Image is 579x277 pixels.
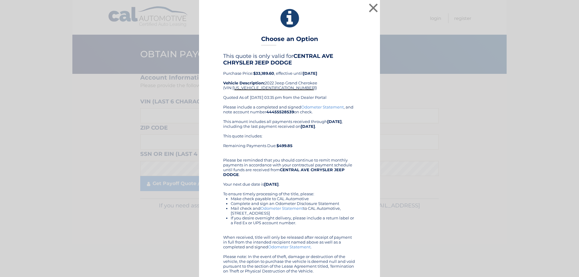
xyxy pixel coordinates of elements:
b: CENTRAL AVE CHRYSLER JEEP DODGE [223,167,345,177]
a: Odometer Statement [261,206,303,211]
h3: Choose an Option [261,35,318,46]
li: Mail check and to CAL Automotive, [STREET_ADDRESS] [231,206,356,216]
b: $499.85 [277,143,293,148]
li: Make check payable to CAL Automotive [231,196,356,201]
div: Please include a completed and signed , and note account number on check. This amount includes al... [223,105,356,273]
b: CENTRAL AVE CHRYSLER JEEP DODGE [223,53,333,66]
li: Complete and sign an Odometer Disclosure Statement [231,201,356,206]
b: [DATE] [303,71,317,76]
div: This quote includes: Remaining Payments Due: [223,134,356,153]
strong: Vehicle Description: [223,80,265,85]
button: × [367,2,379,14]
b: [DATE] [301,124,315,129]
a: Odometer Statement [268,244,311,249]
h4: This quote is only valid for [223,53,356,66]
span: [US_VEHICLE_IDENTIFICATION_NUMBER] [233,85,316,90]
a: Odometer Statement [301,105,344,109]
b: [DATE] [327,119,342,124]
li: If you desire overnight delivery, please include a return label or a Fed Ex or UPS account number. [231,216,356,225]
b: $33,189.60 [253,71,274,76]
b: [DATE] [264,182,279,187]
b: 44455528539 [266,109,294,114]
div: Purchase Price: , effective until 2022 Jeep Grand Cherokee (VIN: ) Quoted As of: [DATE] 03:35 pm ... [223,53,356,105]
